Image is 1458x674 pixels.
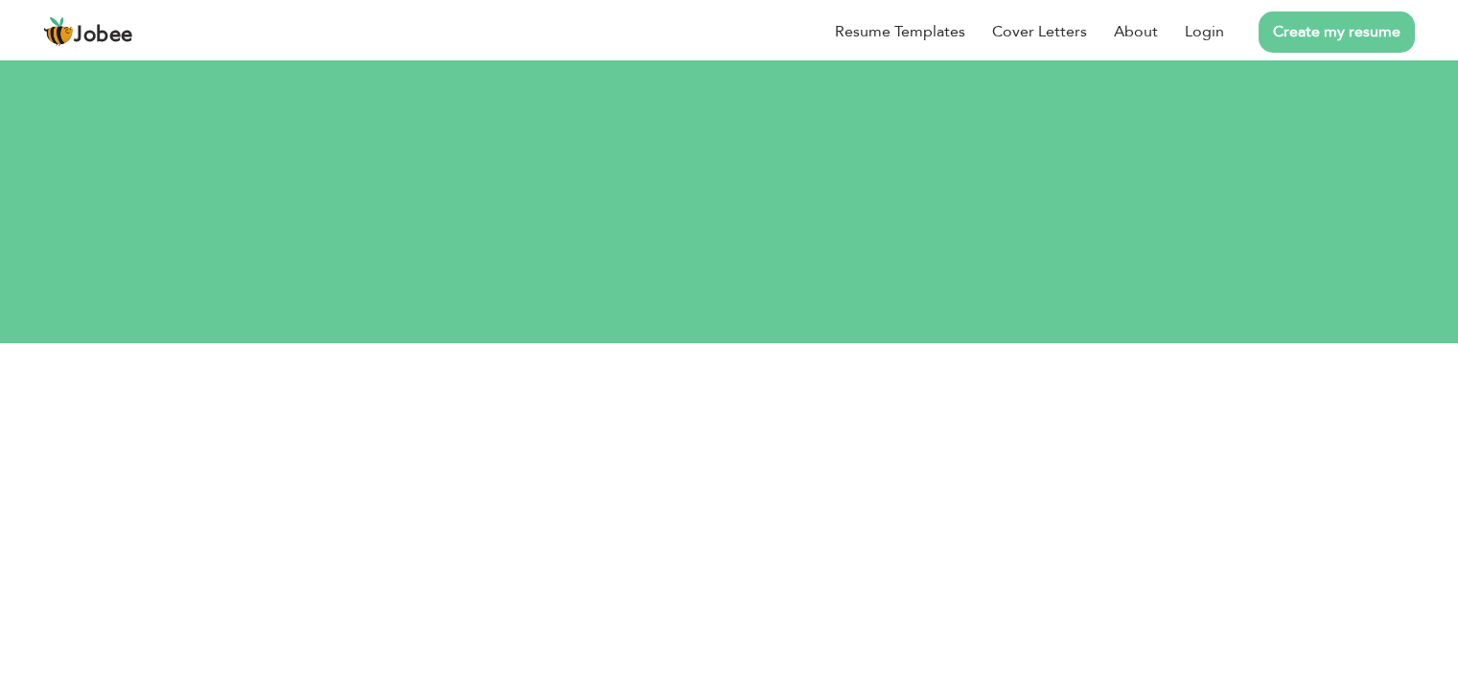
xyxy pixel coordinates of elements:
[43,16,133,47] a: Jobee
[835,20,965,43] a: Resume Templates
[992,20,1087,43] a: Cover Letters
[1185,20,1224,43] a: Login
[43,16,74,47] img: jobee.io
[1259,12,1415,53] a: Create my resume
[74,25,133,46] span: Jobee
[1114,20,1158,43] a: About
